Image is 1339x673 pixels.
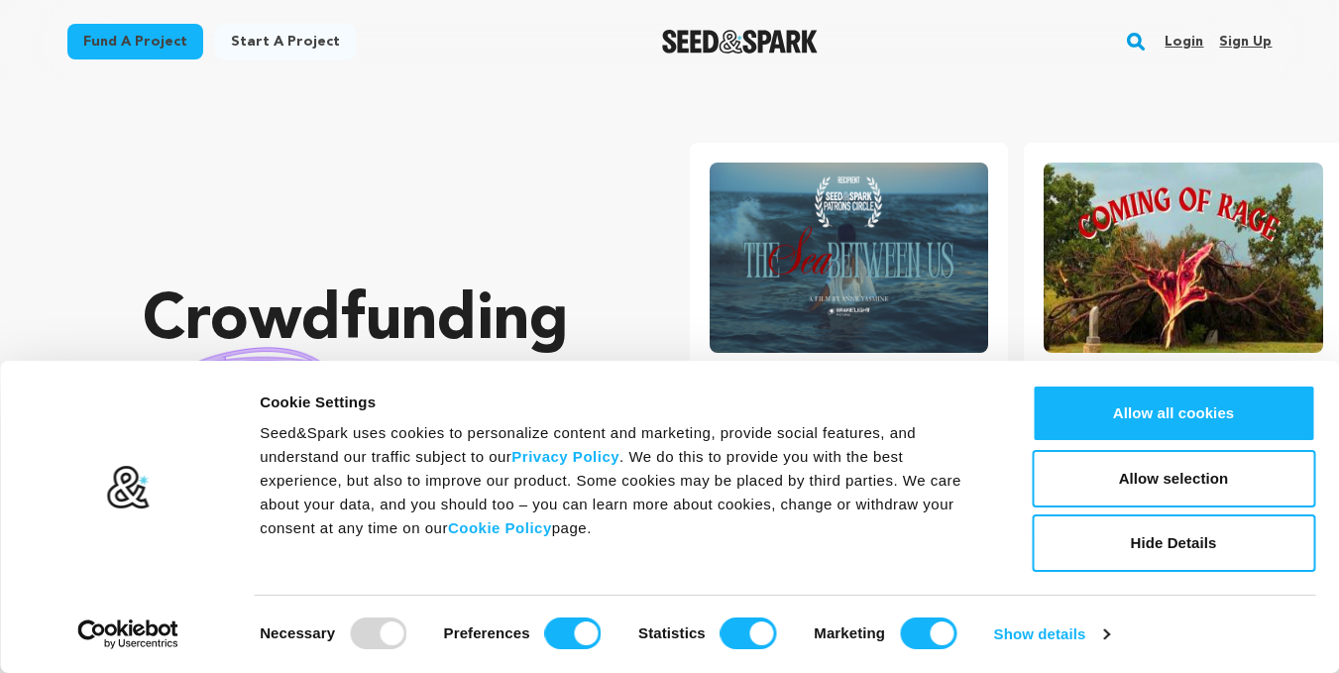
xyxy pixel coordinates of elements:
a: Fund a project [67,24,203,59]
img: hand sketched image [143,347,352,455]
button: Allow all cookies [1032,385,1315,442]
a: Privacy Policy [511,448,619,465]
a: Sign up [1219,26,1272,57]
legend: Consent Selection [259,610,260,611]
img: Seed&Spark Logo Dark Mode [662,30,818,54]
strong: Statistics [638,624,706,641]
a: Seed&Spark Homepage [662,30,818,54]
img: Coming of Rage image [1044,163,1323,353]
button: Allow selection [1032,450,1315,507]
strong: Marketing [814,624,885,641]
a: Start a project [215,24,356,59]
div: Seed&Spark uses cookies to personalize content and marketing, provide social features, and unders... [260,421,987,540]
strong: Preferences [444,624,530,641]
p: Crowdfunding that . [143,282,611,520]
a: Login [1165,26,1203,57]
div: Cookie Settings [260,391,987,414]
strong: Necessary [260,624,335,641]
a: Cookie Policy [448,519,552,536]
button: Hide Details [1032,514,1315,572]
img: The Sea Between Us image [710,163,989,353]
a: Show details [994,619,1109,649]
img: logo [106,465,151,510]
a: Usercentrics Cookiebot - opens in a new window [42,619,215,649]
